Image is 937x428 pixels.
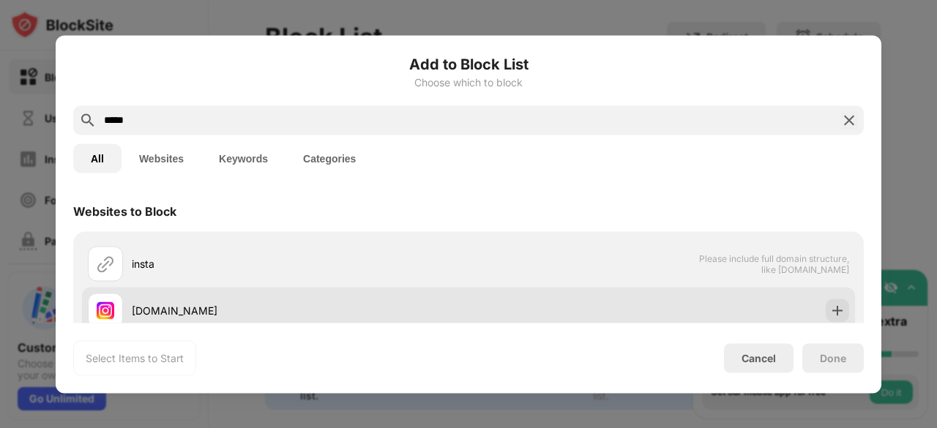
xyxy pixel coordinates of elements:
[122,143,201,173] button: Websites
[97,301,114,319] img: favicons
[820,352,846,364] div: Done
[742,352,776,364] div: Cancel
[86,350,184,365] div: Select Items to Start
[79,111,97,129] img: search.svg
[132,303,468,318] div: [DOMAIN_NAME]
[698,252,849,274] span: Please include full domain structure, like [DOMAIN_NAME]
[285,143,373,173] button: Categories
[73,76,864,88] div: Choose which to block
[132,256,468,271] div: insta
[73,53,864,75] h6: Add to Block List
[97,255,114,272] img: url.svg
[73,143,122,173] button: All
[201,143,285,173] button: Keywords
[73,203,176,218] div: Websites to Block
[840,111,858,129] img: search-close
